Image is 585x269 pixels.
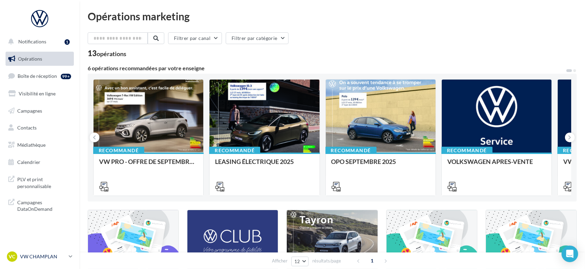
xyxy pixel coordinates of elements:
[17,175,71,189] span: PLV et print personnalisable
[17,159,40,165] span: Calendrier
[4,138,75,152] a: Médiathèque
[4,69,75,83] a: Boîte de réception99+
[6,250,74,263] a: VC VW CHAMPLAN
[226,32,289,44] button: Filtrer par catégorie
[17,198,71,213] span: Campagnes DataOnDemand
[209,147,260,154] div: Recommandé
[61,74,71,79] div: 99+
[99,158,198,172] div: VW PRO - OFFRE DE SEPTEMBRE 25
[20,253,66,260] p: VW CHAMPLAN
[4,121,75,135] a: Contacts
[65,39,70,45] div: 1
[447,158,546,172] div: VOLKSWAGEN APRES-VENTE
[17,142,46,148] span: Médiathèque
[294,259,300,264] span: 12
[18,73,57,79] span: Boîte de réception
[331,158,430,172] div: OPO SEPTEMBRE 2025
[88,65,566,71] div: 6 opérations recommandées par votre enseigne
[97,51,126,57] div: opérations
[4,86,75,101] a: Visibilité en ligne
[312,258,341,264] span: résultats/page
[367,255,378,266] span: 1
[4,34,72,49] button: Notifications 1
[4,155,75,169] a: Calendrier
[325,147,377,154] div: Recommandé
[4,172,75,192] a: PLV et print personnalisable
[168,32,222,44] button: Filtrer par canal
[9,253,16,260] span: VC
[17,107,42,113] span: Campagnes
[291,257,309,266] button: 12
[441,147,493,154] div: Recommandé
[4,52,75,66] a: Opérations
[88,11,577,21] div: Opérations marketing
[93,147,144,154] div: Recommandé
[4,195,75,215] a: Campagnes DataOnDemand
[272,258,287,264] span: Afficher
[4,104,75,118] a: Campagnes
[18,56,42,62] span: Opérations
[18,39,46,44] span: Notifications
[88,50,126,57] div: 13
[17,125,37,131] span: Contacts
[19,91,56,96] span: Visibilité en ligne
[562,246,578,262] div: Open Intercom Messenger
[215,158,314,172] div: LEASING ÉLECTRIQUE 2025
